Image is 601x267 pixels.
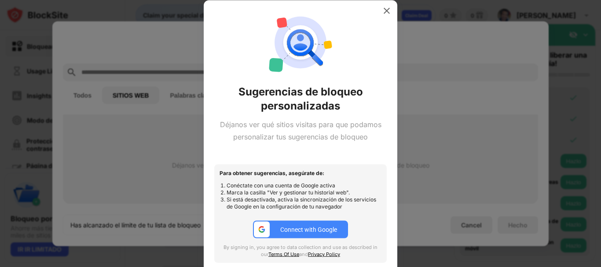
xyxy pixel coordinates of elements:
img: personal-suggestions.svg [269,11,332,74]
li: Si está desactivada, activa la sincronización de los servicios de Google en la configuración de t... [227,196,381,210]
li: Conéctate con una cuenta de Google activa [227,182,381,189]
a: Terms Of Use [268,251,299,257]
div: Déjanos ver qué sitios visitas para que podamos personalizar tus sugerencias de bloqueo [214,118,387,143]
a: Privacy Policy [308,251,340,257]
button: google-icConnect with Google [253,221,348,238]
div: Para obtener sugerencias, asegúrate de: [220,170,381,177]
span: By signing in, you agree to data collection and use as described in our [224,244,377,257]
span: and [299,251,308,257]
div: Connect with Google [280,226,337,233]
div: Sugerencias de bloqueo personalizadas [214,84,387,113]
li: Marca la casilla "Ver y gestionar tu historial web". [227,189,381,196]
img: google-ic [258,226,266,234]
